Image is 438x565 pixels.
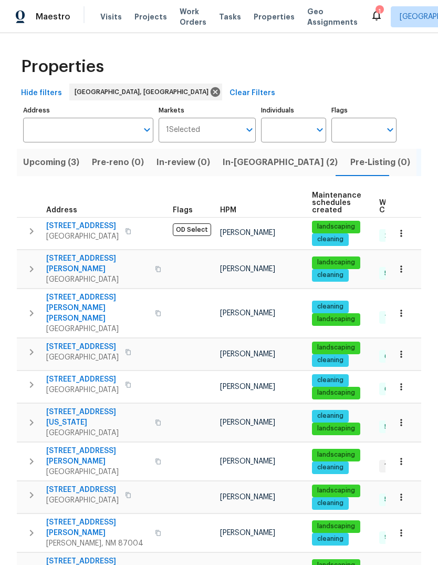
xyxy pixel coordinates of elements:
span: landscaping [313,486,359,495]
span: cleaning [313,412,348,420]
span: cleaning [313,463,348,472]
span: [STREET_ADDRESS][PERSON_NAME] [46,446,149,467]
span: [STREET_ADDRESS] [46,342,119,352]
span: OD Select [173,223,211,236]
button: Open [140,122,154,137]
span: [GEOGRAPHIC_DATA] [46,274,149,285]
span: [STREET_ADDRESS][PERSON_NAME][PERSON_NAME] [46,292,149,324]
span: HPM [220,207,236,214]
span: cleaning [313,271,348,280]
span: 5 Done [380,269,410,278]
span: cleaning [313,356,348,365]
button: Open [242,122,257,137]
span: landscaping [313,450,359,459]
span: cleaning [313,499,348,508]
span: [GEOGRAPHIC_DATA] [46,428,149,438]
span: [STREET_ADDRESS][PERSON_NAME] [46,253,149,274]
span: [PERSON_NAME] [220,419,275,426]
span: Pre-Listing (0) [350,155,410,170]
span: Pre-reno (0) [92,155,144,170]
div: 1 [376,6,383,17]
span: [PERSON_NAME] [220,494,275,501]
span: [GEOGRAPHIC_DATA] [46,385,119,395]
span: cleaning [313,235,348,244]
span: Work Orders [180,6,206,27]
span: [PERSON_NAME] [220,351,275,358]
span: [PERSON_NAME] [220,310,275,317]
span: [STREET_ADDRESS][US_STATE] [46,407,149,428]
span: landscaping [313,343,359,352]
span: [GEOGRAPHIC_DATA], [GEOGRAPHIC_DATA] [75,87,213,97]
span: Projects [134,12,167,22]
span: Visits [100,12,122,22]
button: Hide filters [17,84,66,103]
span: 1 WIP [380,461,404,470]
span: [STREET_ADDRESS] [46,221,119,231]
span: cleaning [313,376,348,385]
span: Properties [21,61,104,72]
span: [PERSON_NAME] [220,229,275,237]
span: [PERSON_NAME] [220,383,275,391]
label: Address [23,107,153,114]
span: 6 Done [380,352,411,361]
span: 7 Done [380,313,411,322]
span: landscaping [313,222,359,231]
button: Open [312,122,327,137]
div: [GEOGRAPHIC_DATA], [GEOGRAPHIC_DATA] [69,84,222,100]
span: Clear Filters [230,87,275,100]
span: 6 Done [380,385,411,394]
span: [GEOGRAPHIC_DATA] [46,231,119,242]
span: [GEOGRAPHIC_DATA] [46,324,149,334]
span: 29 Done [380,231,415,240]
span: [STREET_ADDRESS][PERSON_NAME] [46,517,149,538]
span: [GEOGRAPHIC_DATA] [46,467,149,477]
span: cleaning [313,535,348,543]
span: 9 Done [380,533,411,542]
span: Maintenance schedules created [312,192,361,214]
span: [STREET_ADDRESS] [46,374,119,385]
span: Properties [254,12,295,22]
span: Flags [173,207,193,214]
label: Individuals [261,107,326,114]
span: [GEOGRAPHIC_DATA] [46,495,119,506]
span: 1 Selected [166,126,200,135]
span: In-review (0) [157,155,210,170]
span: landscaping [313,315,359,324]
span: [PERSON_NAME] [220,458,275,465]
span: landscaping [313,258,359,267]
label: Markets [159,107,256,114]
span: landscaping [313,388,359,397]
span: [STREET_ADDRESS] [46,485,119,495]
button: Clear Filters [225,84,279,103]
span: Upcoming (3) [23,155,79,170]
span: Maestro [36,12,70,22]
span: Address [46,207,77,214]
span: [GEOGRAPHIC_DATA] [46,352,119,363]
label: Flags [331,107,397,114]
span: cleaning [313,302,348,311]
span: [PERSON_NAME] [220,529,275,537]
span: [PERSON_NAME], NM 87004 [46,538,149,549]
span: 5 Done [380,495,410,504]
span: Geo Assignments [307,6,358,27]
span: [PERSON_NAME] [220,265,275,273]
span: Hide filters [21,87,62,100]
span: 5 Done [380,423,410,432]
button: Open [383,122,398,137]
span: In-[GEOGRAPHIC_DATA] (2) [223,155,338,170]
span: landscaping [313,424,359,433]
span: landscaping [313,522,359,531]
span: Tasks [219,13,241,20]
